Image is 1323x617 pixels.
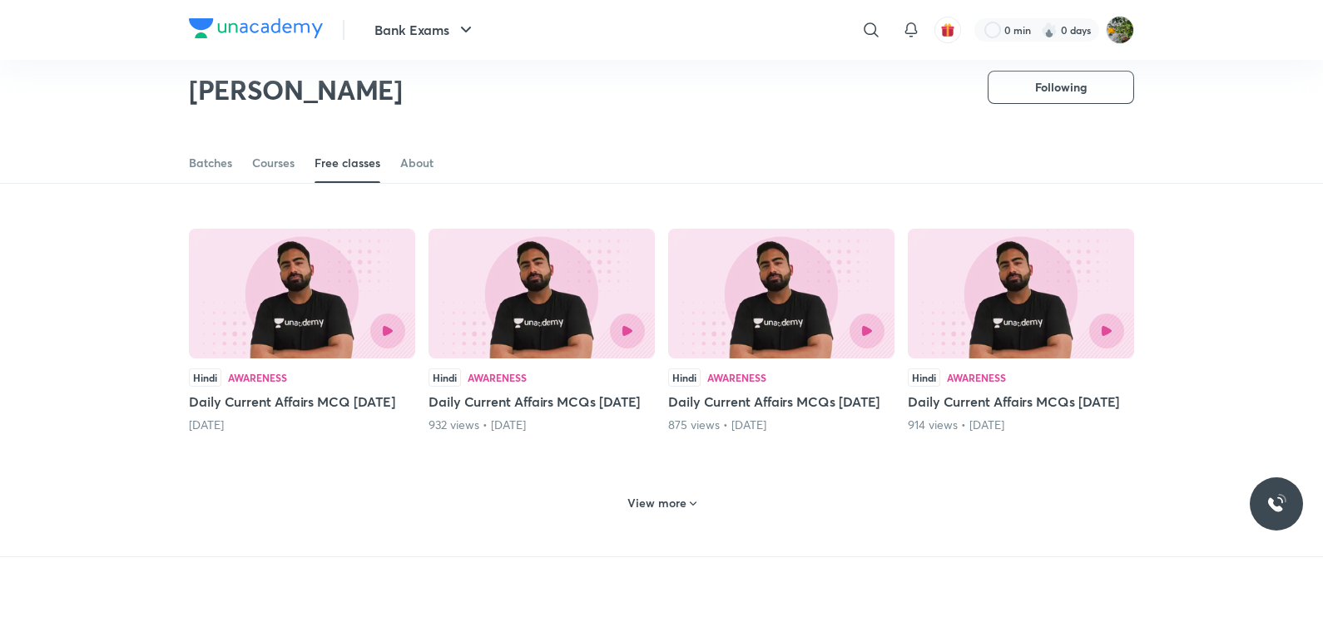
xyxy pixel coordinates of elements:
[429,392,655,412] h5: Daily Current Affairs MCQs [DATE]
[707,373,766,383] div: Awareness
[189,143,232,183] a: Batches
[627,495,686,511] h6: View more
[947,373,1006,383] div: Awareness
[1035,79,1087,96] span: Following
[1041,22,1058,38] img: streak
[189,392,415,412] h5: Daily Current Affairs MCQ [DATE]
[400,143,434,183] a: About
[908,417,1134,433] div: 914 views • 20 days ago
[189,18,323,42] a: Company Logo
[908,392,1134,412] h5: Daily Current Affairs MCQs [DATE]
[228,373,287,383] div: Awareness
[668,417,894,433] div: 875 views • 19 days ago
[252,155,295,171] div: Courses
[189,368,221,387] div: Hindi
[189,155,232,171] div: Batches
[189,73,403,106] h2: [PERSON_NAME]
[315,143,380,183] a: Free classes
[468,373,527,383] div: Awareness
[940,22,955,37] img: avatar
[429,229,655,433] div: Daily Current Affairs MCQs 17th September
[934,17,961,43] button: avatar
[908,229,1134,433] div: Daily Current Affairs MCQs 15th September
[189,417,415,433] div: 13 days ago
[315,155,380,171] div: Free classes
[252,143,295,183] a: Courses
[668,368,701,387] div: Hindi
[189,18,323,38] img: Company Logo
[429,368,461,387] div: Hindi
[908,368,940,387] div: Hindi
[189,229,415,433] div: Daily Current Affairs MCQ 22nd September
[400,155,434,171] div: About
[668,392,894,412] h5: Daily Current Affairs MCQs [DATE]
[668,229,894,433] div: Daily Current Affairs MCQs 16th September
[988,71,1134,104] button: Following
[364,13,486,47] button: Bank Exams
[1106,16,1134,44] img: Sweksha soni
[429,417,655,433] div: 932 views • 18 days ago
[1266,494,1286,514] img: ttu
